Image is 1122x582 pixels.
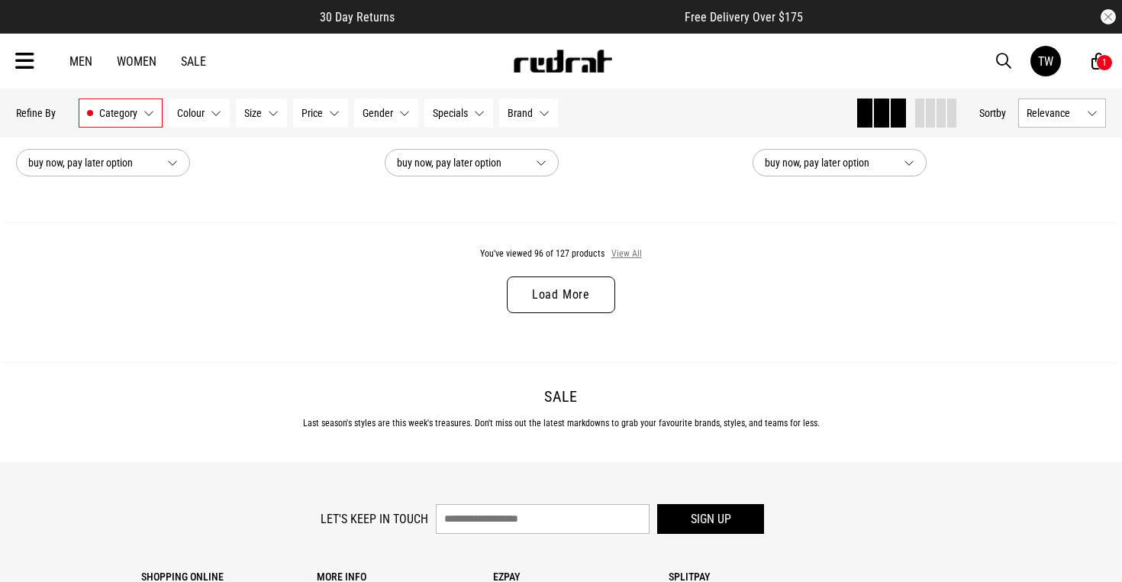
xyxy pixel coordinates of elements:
span: Category [99,107,137,119]
button: Sortby [979,104,1006,122]
button: Sign up [657,504,764,534]
a: Load More [507,276,615,313]
label: Let's keep in touch [321,512,428,526]
span: Gender [363,107,393,119]
span: 30 Day Returns [320,10,395,24]
span: You've viewed 96 of 127 products [480,248,605,259]
span: by [996,107,1006,119]
span: buy now, pay later option [397,154,524,172]
button: buy now, pay later option [385,149,559,176]
p: Refine By [16,107,56,119]
button: buy now, pay later option [753,149,927,176]
div: 1 [1102,57,1107,68]
button: Size [236,99,287,128]
button: Open LiveChat chat widget [12,6,58,52]
button: Relevance [1018,99,1106,128]
span: Specials [433,107,468,119]
span: Size [244,107,262,119]
a: Women [117,54,156,69]
a: Sale [181,54,206,69]
span: Free Delivery Over $175 [685,10,803,24]
img: Redrat logo [512,50,613,73]
a: Men [69,54,92,69]
button: Specials [424,99,493,128]
iframe: Customer reviews powered by Trustpilot [425,9,654,24]
button: View All [611,247,643,261]
span: buy now, pay later option [28,154,155,172]
h2: Sale [16,387,1106,406]
span: buy now, pay later option [765,154,891,172]
button: Price [293,99,348,128]
span: Price [301,107,323,119]
div: TW [1038,54,1053,69]
span: Relevance [1027,107,1081,119]
button: Category [79,99,163,128]
span: Colour [177,107,205,119]
button: Colour [169,99,230,128]
span: Brand [508,107,533,119]
button: buy now, pay later option [16,149,190,176]
p: Last season's styles are this week's treasures. Don't miss out the latest markdowns to grab your ... [16,418,1106,428]
button: Gender [354,99,418,128]
a: 1 [1091,53,1106,70]
button: Brand [499,99,558,128]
